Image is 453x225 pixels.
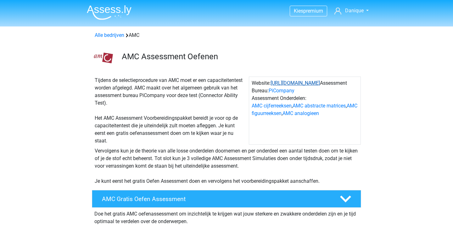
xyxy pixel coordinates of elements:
[252,103,292,109] a: AMC cijferreeksen
[122,52,356,61] h3: AMC Assessment Oefenen
[92,77,249,145] div: Tijdens de selectieprocedure van AMC moet er een capaciteitentest worden afgelegd. AMC maakt over...
[303,8,323,14] span: premium
[102,195,330,203] h4: AMC Gratis Oefen Assessment
[290,7,327,15] a: Kiespremium
[95,32,124,38] a: Alle bedrijven
[293,103,346,109] a: AMC abstracte matrices
[332,7,371,14] a: Danique
[282,110,319,116] a: AMC analogieen
[89,190,364,208] a: AMC Gratis Oefen Assessment
[345,8,364,14] span: Danique
[92,32,361,39] div: AMC
[271,80,320,86] a: [URL][DOMAIN_NAME]
[92,147,361,185] div: Vervolgens kun je de theorie van alle losse onderdelen doornemen en per onderdeel een aantal test...
[249,77,361,145] div: Website: Assessment Bureau: Assessment Onderdelen: , , ,
[269,88,294,94] a: PiCompany
[87,5,131,20] img: Assessly
[294,8,303,14] span: Kies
